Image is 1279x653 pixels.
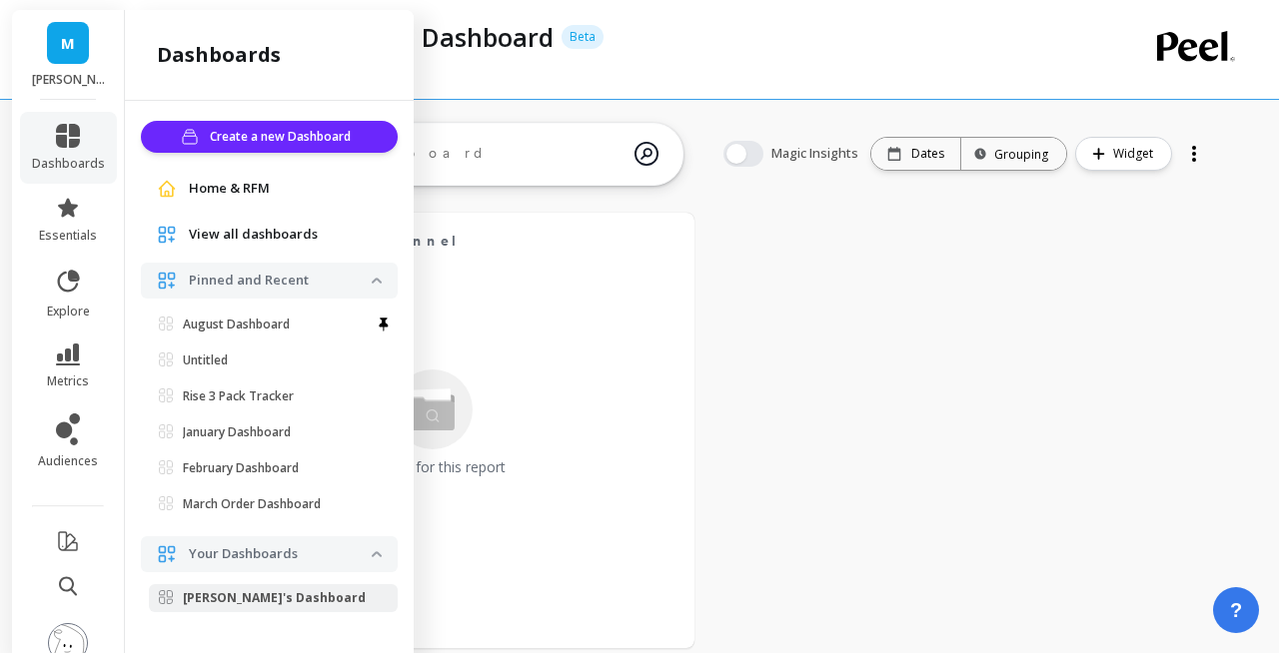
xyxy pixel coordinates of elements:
span: Create a new Dashboard [210,127,357,147]
p: Rise 3 Pack Tracker [183,388,294,404]
span: Home & RFM [189,179,270,199]
img: down caret icon [372,551,382,557]
button: ? [1213,587,1259,633]
span: essentials [39,228,97,244]
span: Magic Insights [771,144,862,164]
a: View all dashboards [189,225,382,245]
span: dashboards [32,156,105,172]
p: [PERSON_NAME]'s Dashboard [183,590,366,606]
span: View all dashboards [189,225,318,245]
img: down caret icon [372,278,382,284]
p: Your Dashboards [189,544,372,564]
span: audiences [38,453,98,469]
button: Widget [1075,137,1172,171]
p: August Dashboard [183,317,290,332]
p: January Dashboard [183,424,291,440]
div: Grouping [979,145,1048,164]
p: February Dashboard [183,460,299,476]
p: maude [32,72,105,88]
p: Pinned and Recent [189,271,372,291]
span: Widget [1113,144,1159,164]
span: metrics [47,373,89,389]
p: March Order Dashboard [183,496,321,512]
span: ? [1230,596,1242,624]
p: Dates [911,146,944,162]
button: Create a new Dashboard [141,121,398,153]
img: navigation item icon [157,544,177,564]
p: Untitled [183,352,228,368]
span: M [61,32,75,55]
span: Orders by Channel [217,227,619,255]
span: No data for this report [359,457,506,477]
span: explore [47,304,90,320]
h2: dashboards [157,41,281,69]
img: navigation item icon [157,179,177,199]
p: Beta [562,25,604,49]
img: navigation item icon [157,271,177,291]
img: magic search icon [635,127,658,181]
img: navigation item icon [157,225,177,245]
